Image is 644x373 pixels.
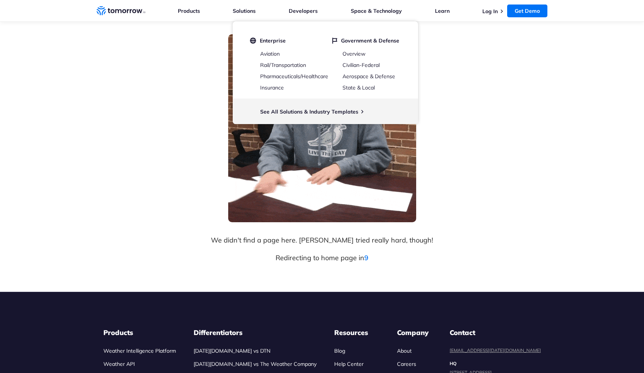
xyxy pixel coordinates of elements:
dt: HQ [450,361,541,367]
a: Weather Intelligence Platform [103,347,176,354]
a: Careers [397,361,416,367]
dt: Contact [450,328,541,337]
p: We didn't find a page here. [PERSON_NAME] tried really hard, though! [209,235,435,246]
a: Overview [342,50,365,57]
span: 9 [364,253,368,262]
h3: Differentiators [194,328,317,337]
a: Civilian-Federal [342,62,380,68]
a: Home link [97,5,145,17]
span: Government & Defense [341,37,399,44]
p: Redirecting to home page in [209,253,435,264]
a: Blog [334,347,345,354]
h3: Products [103,328,176,337]
a: [DATE][DOMAIN_NAME] vs DTN [194,347,270,354]
img: globe.svg [250,37,256,44]
span: Enterprise [260,37,286,44]
a: About [397,347,412,354]
a: Aviation [260,50,280,57]
img: flag.svg [332,37,337,44]
a: Aerospace & Defense [342,73,395,80]
a: Solutions [233,8,256,14]
a: Pharmaceuticals/Healthcare [260,73,328,80]
a: Space & Technology [351,8,402,14]
h3: Company [397,328,432,337]
a: [DATE][DOMAIN_NAME] vs The Weather Company [194,361,317,367]
a: Developers [289,8,318,14]
h3: Resources [334,328,379,337]
a: Products [178,8,200,14]
a: Log In [482,8,498,15]
img: 404 Error [228,34,416,222]
a: Learn [435,8,450,14]
a: [EMAIL_ADDRESS][DATE][DOMAIN_NAME] [450,347,541,353]
a: Rail/Transportation [260,62,306,68]
a: Help Center [334,361,364,367]
a: State & Local [342,84,375,91]
a: See All Solutions & Industry Templates [260,108,358,115]
a: Get Demo [507,5,547,17]
a: Insurance [260,84,284,91]
a: Weather API [103,361,135,367]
